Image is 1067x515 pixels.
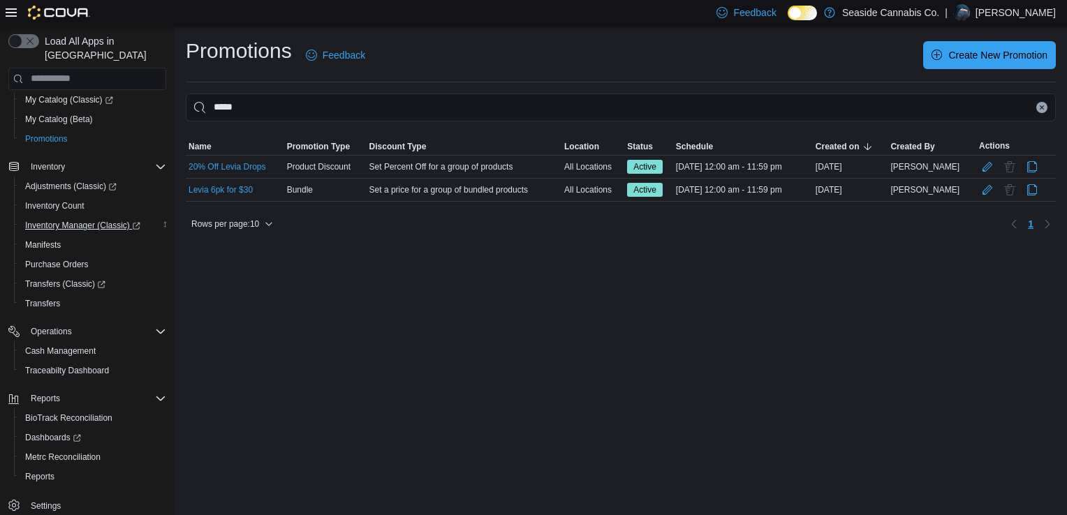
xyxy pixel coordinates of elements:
[25,200,84,211] span: Inventory Count
[561,138,624,155] button: Location
[676,141,713,152] span: Schedule
[20,276,111,292] a: Transfers (Classic)
[890,161,959,172] span: [PERSON_NAME]
[20,343,166,359] span: Cash Management
[191,218,259,230] span: Rows per page : 10
[287,141,350,152] span: Promotion Type
[25,365,109,376] span: Traceabilty Dashboard
[564,161,612,172] span: All Locations
[20,256,94,273] a: Purchase Orders
[300,41,371,69] a: Feedback
[20,91,166,108] span: My Catalog (Classic)
[20,449,106,465] a: Metrc Reconciliation
[14,274,172,294] a: Transfers (Classic)
[627,160,663,174] span: Active
[1022,213,1039,235] ul: Pagination for table:
[20,197,166,214] span: Inventory Count
[3,322,172,341] button: Operations
[1006,213,1056,235] nav: Pagination for table:
[189,141,212,152] span: Name
[20,217,166,234] span: Inventory Manager (Classic)
[890,184,959,195] span: [PERSON_NAME]
[20,362,166,379] span: Traceabilty Dashboard
[564,141,599,152] span: Location
[25,390,166,407] span: Reports
[25,239,61,251] span: Manifests
[14,447,172,467] button: Metrc Reconciliation
[287,161,351,172] span: Product Discount
[20,295,66,312] a: Transfers
[3,389,172,408] button: Reports
[813,181,888,198] div: [DATE]
[20,410,118,426] a: BioTrack Reconciliation
[813,138,888,155] button: Created on
[1024,181,1040,198] button: Clone Promotion
[20,468,60,485] a: Reports
[25,278,105,290] span: Transfers (Classic)
[14,235,172,255] button: Manifests
[1006,216,1022,232] button: Previous page
[20,410,166,426] span: BioTrack Reconciliation
[25,220,140,231] span: Inventory Manager (Classic)
[14,408,172,428] button: BioTrack Reconciliation
[953,4,970,21] div: Ryan Friend
[25,114,93,125] span: My Catalog (Beta)
[1001,158,1018,175] button: Delete Promotion
[20,343,101,359] a: Cash Management
[189,184,253,195] a: Levia 6pk for $30
[25,94,113,105] span: My Catalog (Classic)
[25,471,54,482] span: Reports
[979,181,996,198] button: Edit Promotion
[20,237,66,253] a: Manifests
[1028,217,1033,231] span: 1
[14,294,172,313] button: Transfers
[20,429,166,446] span: Dashboards
[186,94,1056,121] input: This is a search bar. As you type, the results lower in the page will automatically filter.
[20,276,166,292] span: Transfers (Classic)
[842,4,939,21] p: Seaside Cannabis Co.
[31,326,72,337] span: Operations
[20,237,166,253] span: Manifests
[323,48,365,62] span: Feedback
[367,181,561,198] div: Set a price for a group of bundled products
[39,34,166,62] span: Load All Apps in [GEOGRAPHIC_DATA]
[31,393,60,404] span: Reports
[25,133,68,144] span: Promotions
[888,138,976,155] button: Created By
[676,161,782,172] span: [DATE] 12:00 am - 11:59 pm
[20,178,166,195] span: Adjustments (Classic)
[624,138,673,155] button: Status
[31,161,65,172] span: Inventory
[25,158,71,175] button: Inventory
[284,138,367,155] button: Promotion Type
[287,184,313,195] span: Bundle
[733,6,776,20] span: Feedback
[890,141,934,152] span: Created By
[14,129,172,149] button: Promotions
[186,37,292,65] h1: Promotions
[14,216,172,235] a: Inventory Manager (Classic)
[20,197,90,214] a: Inventory Count
[1024,158,1040,175] button: Clone Promotion
[186,216,279,232] button: Rows per page:10
[28,6,90,20] img: Cova
[564,184,612,195] span: All Locations
[25,181,117,192] span: Adjustments (Classic)
[20,295,166,312] span: Transfers
[1036,102,1047,113] button: Clear input
[20,362,115,379] a: Traceabilty Dashboard
[20,429,87,446] a: Dashboards
[25,345,96,357] span: Cash Management
[14,255,172,274] button: Purchase Orders
[25,432,81,443] span: Dashboards
[1001,181,1018,198] button: Delete Promotion
[25,259,89,270] span: Purchase Orders
[948,48,1047,62] span: Create New Promotion
[25,323,166,340] span: Operations
[14,341,172,361] button: Cash Management
[627,183,663,197] span: Active
[25,412,112,424] span: BioTrack Reconciliation
[20,130,73,147] a: Promotions
[676,184,782,195] span: [DATE] 12:00 am - 11:59 pm
[923,41,1056,69] button: Create New Promotion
